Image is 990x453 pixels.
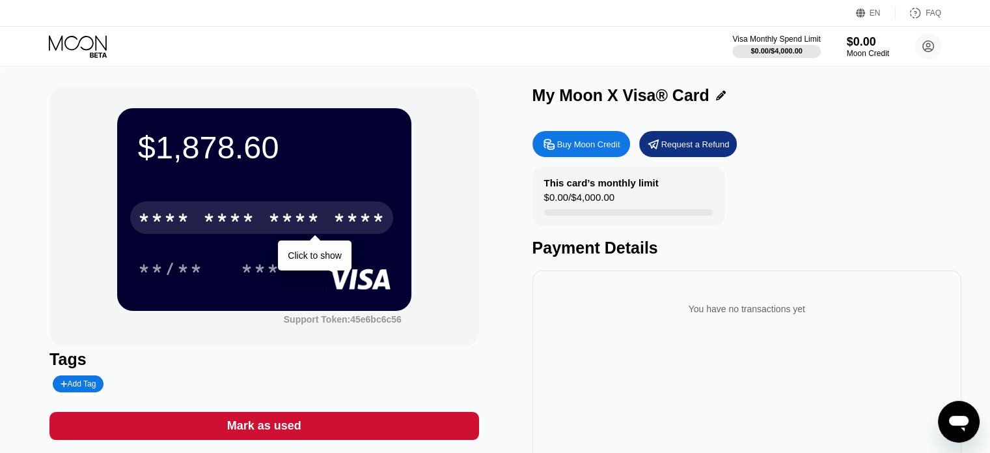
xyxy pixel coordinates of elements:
[532,239,961,257] div: Payment Details
[49,412,478,440] div: Mark as used
[544,192,614,209] div: $0.00 / $4,000.00
[532,86,709,105] div: My Moon X Visa® Card
[847,35,889,58] div: $0.00Moon Credit
[288,250,341,261] div: Click to show
[750,47,803,55] div: $0.00 / $4,000.00
[856,7,896,20] div: EN
[53,375,103,392] div: Add Tag
[543,291,951,327] div: You have no transactions yet
[847,35,889,49] div: $0.00
[284,314,402,325] div: Support Token: 45e6bc6c56
[557,139,620,150] div: Buy Moon Credit
[870,8,881,18] div: EN
[896,7,941,20] div: FAQ
[284,314,402,325] div: Support Token:45e6bc6c56
[926,8,941,18] div: FAQ
[61,379,96,388] div: Add Tag
[732,35,820,44] div: Visa Monthly Spend Limit
[732,35,820,58] div: Visa Monthly Spend Limit$0.00/$4,000.00
[544,177,659,188] div: This card’s monthly limit
[532,131,630,157] div: Buy Moon Credit
[49,350,478,369] div: Tags
[661,139,730,150] div: Request a Refund
[639,131,737,157] div: Request a Refund
[938,401,980,443] iframe: زر إطلاق نافذة المراسلة
[138,129,391,166] div: $1,878.60
[847,49,889,58] div: Moon Credit
[227,418,301,433] div: Mark as used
